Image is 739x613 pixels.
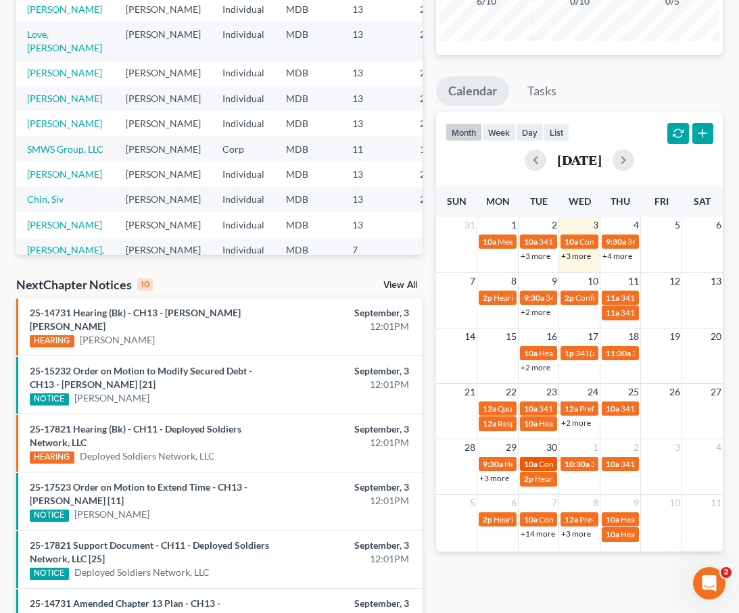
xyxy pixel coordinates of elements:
td: 24-17129 [409,61,474,86]
td: 25-17523 [409,162,474,187]
td: 25-15585 [409,22,474,60]
a: [PERSON_NAME] [27,118,102,129]
a: +4 more [602,251,632,261]
a: [PERSON_NAME] [80,333,155,347]
span: 2p [524,474,533,484]
td: MDB [275,137,341,162]
button: list [544,123,569,141]
span: Hearing for [PERSON_NAME] [535,474,640,484]
span: 17 [586,328,600,345]
span: 6 [510,495,518,511]
td: Individual [212,162,275,187]
a: +3 more [561,251,591,261]
a: 25-15232 Order on Motion to Modify Secured Debt - CH13 - [PERSON_NAME] [21] [30,365,252,390]
td: [PERSON_NAME] [115,187,212,212]
span: Hearing for [PERSON_NAME] [621,514,726,524]
button: week [482,123,516,141]
span: Sat [694,195,711,207]
span: Tue [530,195,548,207]
span: 25 [627,384,640,400]
a: Tasks [515,76,569,106]
a: Deployed Soldiers Network, LLC [74,566,210,579]
a: +14 more [521,529,555,539]
span: 14 [463,328,477,345]
div: September, 3 [292,481,410,494]
span: 11a [606,308,619,318]
span: Pre-Status Report [579,514,642,524]
span: 21 [463,384,477,400]
span: 10:30a [565,459,590,469]
td: MDB [275,238,341,276]
td: 13 [341,61,409,86]
span: 2 [721,567,732,578]
span: 24 [586,384,600,400]
span: Meeting of Creditors for [498,237,583,247]
td: [PERSON_NAME] [115,212,212,237]
td: Individual [212,22,275,60]
td: Individual [212,187,275,212]
a: 25-17821 Hearing (Bk) - CH11 - Deployed Soldiers Network, LLC [30,423,241,448]
span: 10a [524,418,538,428]
span: Confirmation hearing for [PERSON_NAME] [539,514,692,524]
a: +3 more [521,251,550,261]
span: 31 [463,217,477,233]
span: Sun [447,195,467,207]
span: 2 [632,439,640,456]
div: 12:01PM [292,494,410,508]
span: 10 [668,495,682,511]
td: Individual [212,212,275,237]
span: 12a [565,514,578,524]
td: 11 [341,137,409,162]
span: 8 [592,495,600,511]
span: 12a [483,418,496,428]
span: Confirmation hearing for [PERSON_NAME] [575,293,729,303]
td: MDB [275,111,341,136]
span: 10a [606,529,619,539]
span: 10a [606,514,619,524]
span: 10a [483,237,496,247]
div: September, 3 [292,422,410,436]
span: 1 [592,439,600,456]
td: 13 [341,86,409,111]
span: Respond to Motion to Dismiss Adversary Complain [498,418,677,428]
div: NOTICE [30,568,69,580]
td: 25-15165 [409,187,474,212]
span: Thu [611,195,630,207]
a: 25-14731 Hearing (Bk) - CH13 - [PERSON_NAME] [PERSON_NAME] [30,307,241,332]
td: 13 [341,187,409,212]
span: 2p [483,293,492,303]
span: 5 [469,495,477,511]
span: 3 [673,439,682,456]
a: [PERSON_NAME] [27,3,102,15]
span: 10a [524,514,538,524]
span: Hearing for [PERSON_NAME] [539,348,644,358]
td: MDB [275,22,341,60]
span: Hearing for [PERSON_NAME] [494,293,599,303]
div: 12:01PM [292,436,410,449]
div: 10 [137,278,153,291]
div: NextChapter Notices [16,276,153,293]
td: 25-11732 [409,111,474,136]
div: September, 3 [292,597,410,610]
td: [PERSON_NAME] [115,162,212,187]
td: Individual [212,61,275,86]
a: +2 more [521,307,550,317]
span: Hearing on Scope of Stay [504,459,592,469]
div: September, 3 [292,539,410,552]
span: 2 [550,217,558,233]
td: [PERSON_NAME] [115,61,212,86]
span: 23 [545,384,558,400]
td: Individual [212,86,275,111]
span: 10a [524,403,538,414]
span: 341(a) meeting for [PERSON_NAME] [539,403,669,414]
td: [PERSON_NAME] [115,22,212,60]
a: Deployed Soldiers Network, LLC [80,449,215,463]
span: 10a [524,237,538,247]
span: 9 [550,273,558,289]
span: 341(a) Meeting for [621,459,687,469]
span: Confirmation hearing for [PERSON_NAME] [579,237,733,247]
span: 12a [483,403,496,414]
a: 25-17523 Order on Motion to Extend Time - CH13 - [PERSON_NAME] [11] [30,481,247,506]
div: NOTICE [30,510,69,522]
iframe: Intercom live chat [693,567,725,599]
